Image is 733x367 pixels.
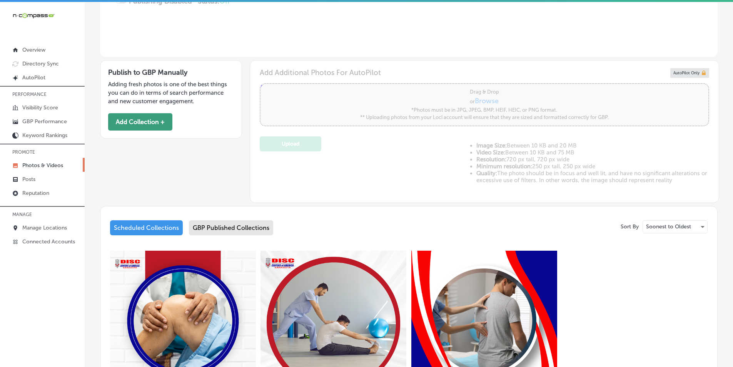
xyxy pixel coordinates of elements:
p: Keyword Rankings [22,132,67,139]
p: Posts [22,176,35,183]
img: 660ab0bf-5cc7-4cb8-ba1c-48b5ae0f18e60NCTV_CLogo_TV_Black_-500x88.png [12,12,55,19]
p: AutoPilot [22,74,45,81]
p: Overview [22,47,45,53]
p: Adding fresh photos is one of the best things you can do in terms of search performance and new c... [108,80,234,106]
p: Connected Accounts [22,238,75,245]
div: Scheduled Collections [110,220,183,235]
p: GBP Performance [22,118,67,125]
div: Soonest to Oldest [643,221,707,233]
p: Directory Sync [22,60,59,67]
p: Sort By [621,223,639,230]
h3: Publish to GBP Manually [108,68,234,77]
p: Soonest to Oldest [646,223,691,230]
p: Manage Locations [22,225,67,231]
button: Add Collection + [108,113,172,131]
p: Photos & Videos [22,162,63,169]
p: Visibility Score [22,104,58,111]
div: GBP Published Collections [189,220,273,235]
p: Reputation [22,190,49,196]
